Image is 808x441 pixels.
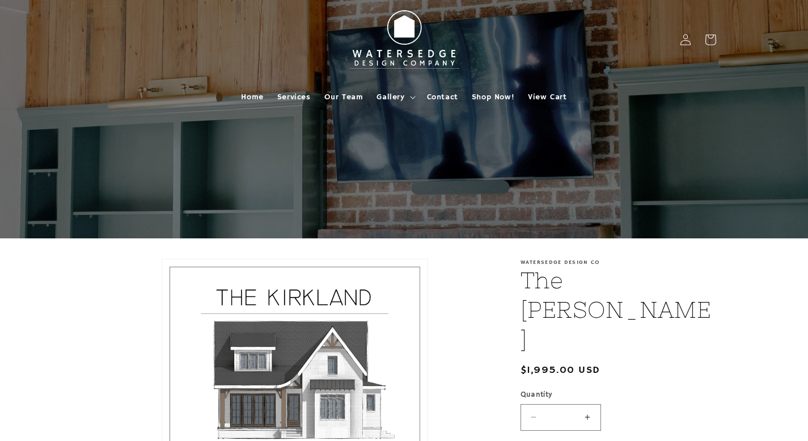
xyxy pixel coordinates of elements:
[472,92,514,102] span: Shop Now!
[528,92,566,102] span: View Cart
[521,259,716,266] p: Watersedge Design Co
[521,389,716,401] label: Quantity
[521,266,716,354] h1: The [PERSON_NAME]
[427,92,458,102] span: Contact
[318,85,370,109] a: Our Team
[324,92,363,102] span: Our Team
[465,85,521,109] a: Shop Now!
[342,5,467,75] img: Watersedge Design Co
[234,85,270,109] a: Home
[241,92,263,102] span: Home
[270,85,318,109] a: Services
[420,85,465,109] a: Contact
[521,85,573,109] a: View Cart
[277,92,311,102] span: Services
[370,85,420,109] summary: Gallery
[376,92,404,102] span: Gallery
[521,363,600,378] span: $1,995.00 USD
